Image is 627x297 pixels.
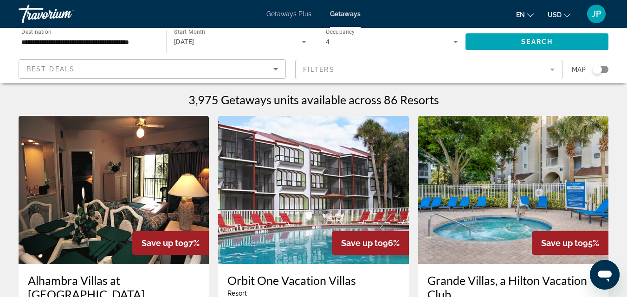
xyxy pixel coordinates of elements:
[26,65,75,73] span: Best Deals
[132,231,209,255] div: 97%
[341,238,383,248] span: Save up to
[521,38,553,45] span: Search
[572,63,586,76] span: Map
[188,93,439,107] h1: 3,975 Getaways units available across 86 Resorts
[516,8,534,21] button: Change language
[142,238,183,248] span: Save up to
[592,9,601,19] span: JP
[330,10,361,18] a: Getaways
[19,116,209,264] img: 4036I01X.jpg
[465,33,608,50] button: Search
[295,59,562,80] button: Filter
[174,29,205,35] span: Start Month
[418,116,608,264] img: 3996O01X.jpg
[174,38,194,45] span: [DATE]
[266,10,311,18] a: Getaways Plus
[548,11,562,19] span: USD
[227,290,247,297] span: Resort
[584,4,608,24] button: User Menu
[332,231,409,255] div: 96%
[590,260,620,290] iframe: Button to launch messaging window
[541,238,583,248] span: Save up to
[26,63,278,75] mat-select: Sort by
[532,231,608,255] div: 95%
[19,2,111,26] a: Travorium
[227,273,399,287] a: Orbit One Vacation Villas
[516,11,525,19] span: en
[326,29,355,35] span: Occupancy
[326,38,330,45] span: 4
[21,28,52,35] span: Destination
[548,8,570,21] button: Change currency
[218,116,408,264] img: 5109O01X.jpg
